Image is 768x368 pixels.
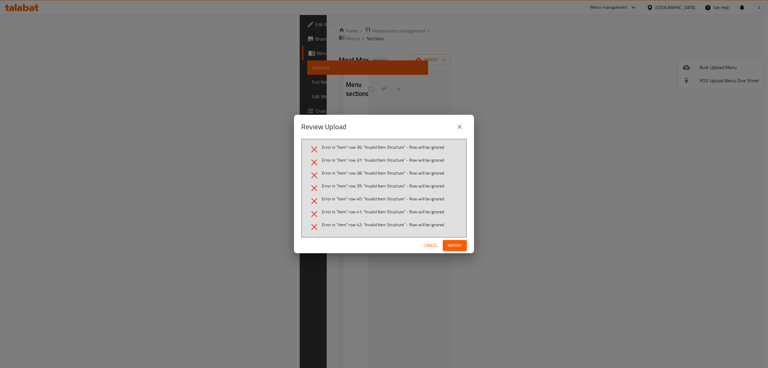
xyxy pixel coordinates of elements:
[448,242,462,249] span: Import
[421,240,440,251] button: Cancel
[322,209,444,215] span: Error in "Item" row 41: "Invalid Item Structure" - Row will be ignored
[424,242,438,249] span: Cancel
[301,122,346,132] h2: Review Upload
[322,144,444,150] span: Error in "Item" row 36: "Invalid Item Structure" - Row will be ignored
[322,222,444,228] span: Error in "Item" row 42: "Invalid Item Structure" - Row will be ignored
[322,157,444,163] span: Error in "Item" row 37: "Invalid Item Structure" - Row will be ignored
[322,170,444,176] span: Error in "Item" row 38: "Invalid Item Structure" - Row will be ignored
[322,183,444,189] span: Error in "Item" row 39: "Invalid Item Structure" - Row will be ignored
[443,240,467,251] button: Import
[322,196,444,202] span: Error in "Item" row 40: "Invalid Item Structure" - Row will be ignored
[452,120,467,134] button: close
